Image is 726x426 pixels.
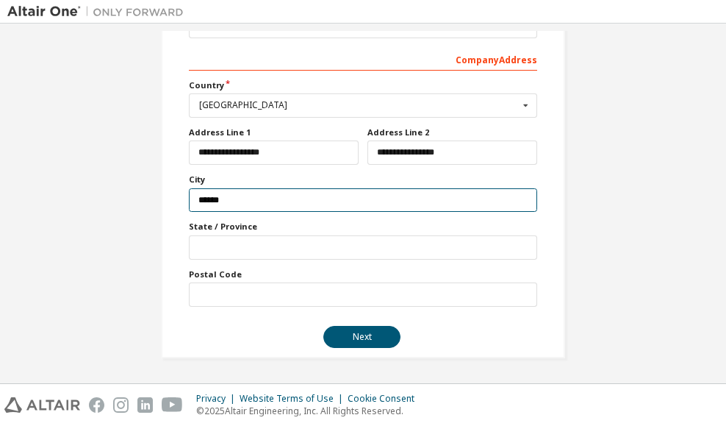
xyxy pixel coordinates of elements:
[4,397,80,413] img: altair_logo.svg
[162,397,183,413] img: youtube.svg
[189,127,359,138] label: Address Line 1
[189,221,537,232] label: State / Province
[367,127,537,138] label: Address Line 2
[196,405,423,417] p: © 2025 Altair Engineering, Inc. All Rights Reserved.
[189,174,537,185] label: City
[196,393,240,405] div: Privacy
[189,269,537,280] label: Postal Code
[189,79,537,91] label: Country
[323,326,400,348] button: Next
[199,101,519,110] div: [GEOGRAPHIC_DATA]
[348,393,423,405] div: Cookie Consent
[7,4,191,19] img: Altair One
[113,397,129,413] img: instagram.svg
[89,397,104,413] img: facebook.svg
[240,393,348,405] div: Website Terms of Use
[189,47,537,71] div: Company Address
[137,397,153,413] img: linkedin.svg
